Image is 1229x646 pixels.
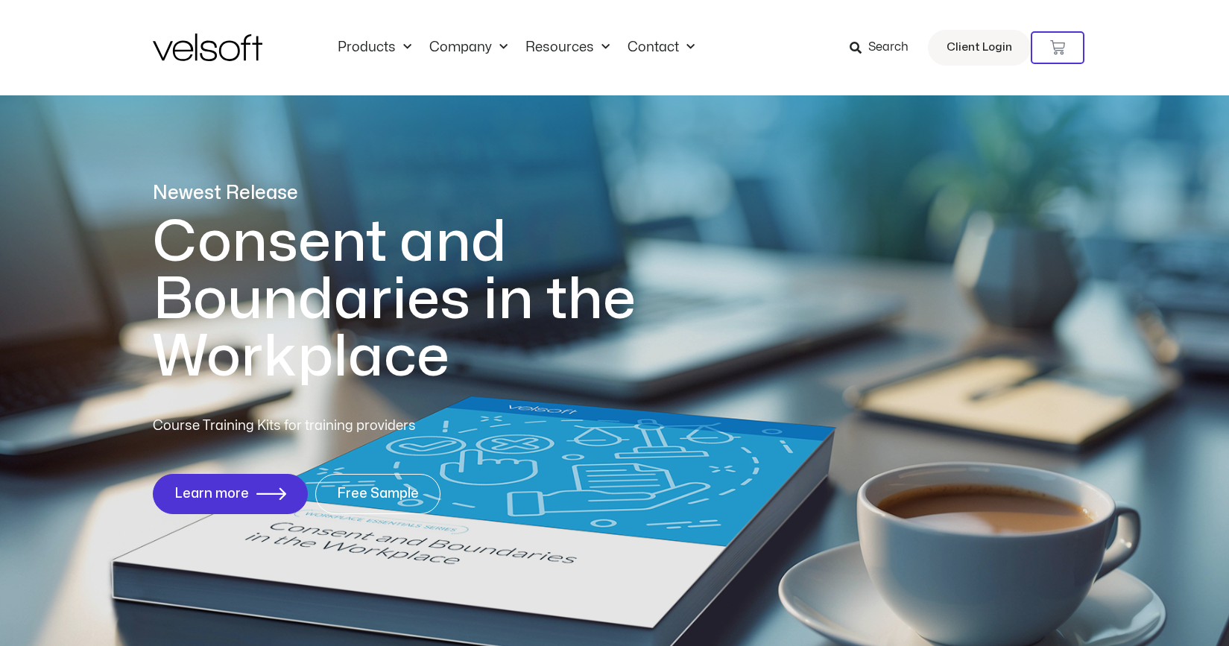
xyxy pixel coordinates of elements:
[329,39,704,56] nav: Menu
[947,38,1012,57] span: Client Login
[315,474,440,514] a: Free Sample
[420,39,516,56] a: CompanyMenu Toggle
[329,39,420,56] a: ProductsMenu Toggle
[153,34,262,61] img: Velsoft Training Materials
[153,214,697,386] h1: Consent and Boundaries in the Workplace
[153,416,524,437] p: Course Training Kits for training providers
[337,487,419,501] span: Free Sample
[153,474,308,514] a: Learn more
[928,30,1031,66] a: Client Login
[516,39,619,56] a: ResourcesMenu Toggle
[619,39,704,56] a: ContactMenu Toggle
[153,180,697,206] p: Newest Release
[174,487,249,501] span: Learn more
[868,38,909,57] span: Search
[850,35,919,60] a: Search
